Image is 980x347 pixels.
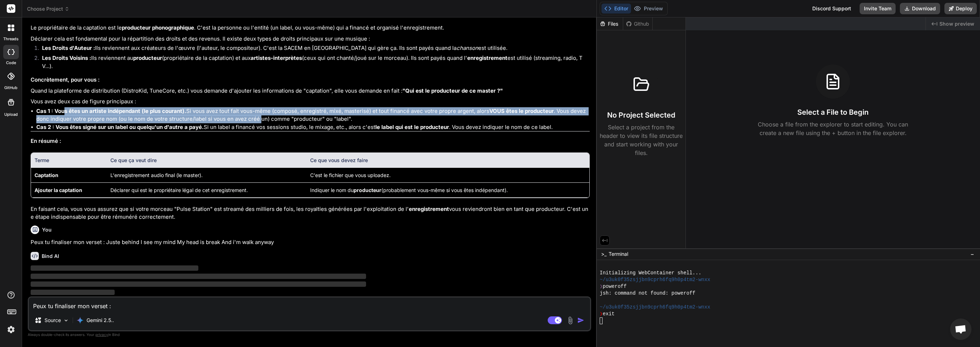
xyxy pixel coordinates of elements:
[609,250,628,258] span: Terminal
[753,120,913,137] p: Choose a file from the explorer to start editing. You can create a new file using the + button in...
[402,87,503,94] strong: "Qui est le producteur de ce master ?"
[970,250,974,258] span: −
[3,36,19,42] label: threads
[31,153,107,168] th: Terme
[36,107,590,123] p: Si vous avez tout fait vous-même (composé, enregistré, mixé, masterisé) et tout financé avec votr...
[42,226,52,233] h6: You
[28,331,591,338] p: Always double-check its answers. Your in Bind
[600,290,695,297] span: jsh: command not found: poweroff
[77,317,84,324] img: Gemini 2.5 Pro
[107,167,307,182] td: L'enregistrement audio final (le master).
[808,3,855,14] div: Discord Support
[597,20,623,27] div: Files
[950,318,971,340] div: Ouvrir le chat
[467,55,507,61] strong: enregistrement
[36,44,590,54] li: Ils reviennent aux créateurs de l'œuvre (l'auteur, le compositeur). C'est la SACEM en [GEOGRAPHIC...
[36,108,186,114] strong: Cas 1 : Vous êtes un artiste indépendant (le plus courant).
[600,304,710,311] span: ~/u3uk0f35zsjjbn9cprh6fq9h0p4tm2-wnxx
[36,54,590,70] li: Ils reviennent au (propriétaire de la captation) et aux (ceux qui ont chanté/joué sur le morceau)...
[4,85,17,91] label: GitHub
[31,137,590,145] h3: En résumé :
[603,283,626,290] span: poweroff
[31,290,115,295] span: ‌
[577,317,584,324] img: icon
[4,112,18,118] label: Upload
[601,4,631,14] button: Editor
[969,248,976,260] button: −
[31,205,590,221] p: En faisant cela, vous vous assurez que si votre morceau "Pulse Station" est streamé des milliers ...
[900,3,940,14] button: Download
[409,206,449,212] strong: enregistrement
[631,4,666,14] button: Preview
[31,35,590,43] p: Déclarer cela est fondamental pour la répartition des droits et des revenus. Il existe deux types...
[31,98,590,106] p: Vous avez deux cas de figure principaux :
[457,45,478,51] em: chanson
[603,311,615,317] span: exit
[251,55,302,61] strong: artistes-interprètes
[601,250,606,258] span: >_
[27,5,69,12] span: Choose Project
[375,124,449,130] strong: le label qui est le producteur
[95,332,108,337] span: privacy
[45,317,61,324] p: Source
[35,172,58,178] strong: Captation
[566,316,574,325] img: attachment
[939,20,974,27] span: Show preview
[600,283,603,290] span: ❯
[623,20,652,27] div: Github
[36,124,204,130] strong: Cas 2 : Vous êtes signé sur un label ou quelqu'un d'autre a payé.
[600,276,710,283] span: ~/u3uk0f35zsjjbn9cprh6fq9h0p4tm2-wnxx
[31,265,198,271] span: ‌
[31,24,590,32] p: Le propriétaire de la captation est le . C'est la personne ou l'entité (un label, ou vous-même) q...
[307,182,589,197] td: Indiquer le nom du (probablement vous-même si vous êtes indépendant).
[31,274,366,279] span: ‌
[42,55,91,61] strong: Les Droits Voisins :
[35,187,82,193] strong: Ajouter la captation
[600,270,702,276] span: Initializing WebContainer shell...
[87,317,114,324] p: Gemini 2.5..
[607,110,675,120] h3: No Project Selected
[31,87,590,95] p: Quand la plateforme de distribution (DistroKid, TuneCore, etc.) vous demande d'ajouter les inform...
[307,153,589,168] th: Ce que vous devez faire
[31,281,366,287] span: ‌
[36,123,590,131] p: Si un label a financé vos sessions studio, le mixage, etc., alors c'est . Vous devez indiquer le ...
[860,3,896,14] button: Invite Team
[600,123,683,157] p: Select a project from the header to view its file structure and start working with your files.
[107,182,307,197] td: Déclarer qui est le propriétaire légal de cet enregistrement.
[5,323,17,336] img: settings
[6,60,16,66] label: code
[354,187,381,193] strong: producteur
[944,3,977,14] button: Deploy
[600,311,603,317] span: ❯
[122,24,194,31] strong: producteur phonographique
[42,45,95,51] strong: Les Droits d'Auteur :
[63,317,69,323] img: Pick Models
[107,153,307,168] th: Ce que ça veut dire
[133,55,162,61] strong: producteur
[489,108,554,114] strong: VOUS êtes le producteur
[307,167,589,182] td: C'est le fichier que vous uploadez.
[42,253,59,260] h6: Bind AI
[31,76,590,84] h3: Concrètement, pour vous :
[31,238,590,247] p: Peux tu finaliser mon verset : Juste behind I see my mind My head is break And i'm walk anyway
[797,107,869,117] h3: Select a File to Begin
